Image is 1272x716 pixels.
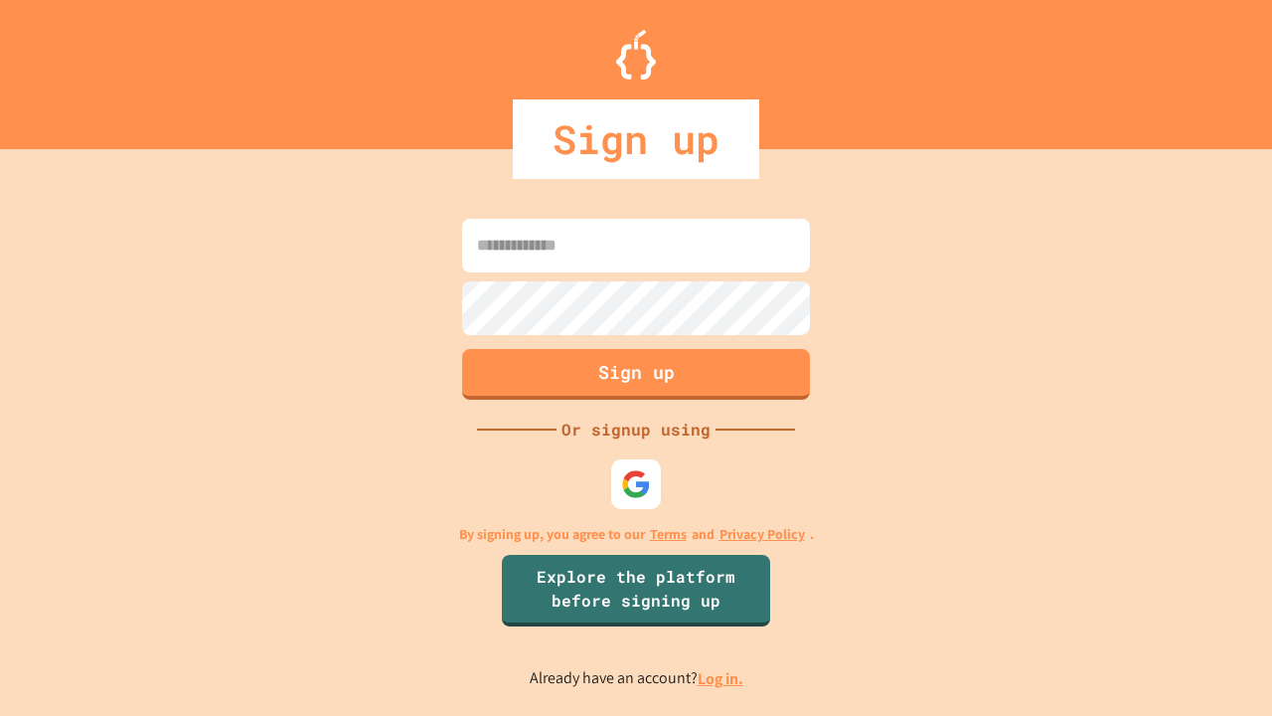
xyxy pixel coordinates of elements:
[502,555,770,626] a: Explore the platform before signing up
[621,469,651,499] img: google-icon.svg
[556,418,715,442] div: Or signup using
[530,666,743,691] p: Already have an account?
[698,668,743,689] a: Log in.
[459,524,814,545] p: By signing up, you agree to our and .
[719,524,805,545] a: Privacy Policy
[462,349,810,400] button: Sign up
[513,99,759,179] div: Sign up
[650,524,687,545] a: Terms
[616,30,656,80] img: Logo.svg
